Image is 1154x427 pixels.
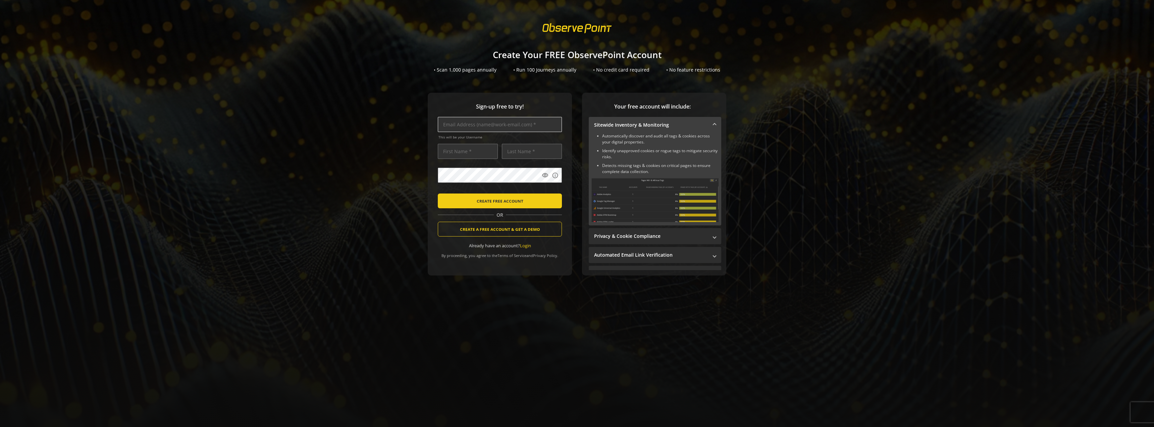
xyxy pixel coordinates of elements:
[520,243,531,249] a: Login
[438,135,562,139] span: This will be your Username
[497,253,526,258] a: Terms of Service
[502,144,562,159] input: Last Name *
[594,122,708,128] mat-panel-title: Sitewide Inventory & Monitoring
[602,148,719,160] li: Identify unapproved cookies or rogue tags to mitigate security risks.
[460,223,540,235] span: CREATE A FREE ACCOUNT & GET A DEMO
[533,253,557,258] a: Privacy Policy
[438,194,562,208] button: CREATE FREE ACCOUNT
[589,266,721,282] mat-expansion-panel-header: Performance Monitoring with Web Vitals
[589,133,721,225] div: Sitewide Inventory & Monitoring
[589,247,721,263] mat-expansion-panel-header: Automated Email Link Verification
[594,233,708,240] mat-panel-title: Privacy & Cookie Compliance
[438,117,562,132] input: Email Address (name@work-email.com) *
[602,133,719,145] li: Automatically discover and audit all tags & cookies across your digital properties.
[589,103,716,111] span: Your free account will include:
[589,117,721,133] mat-expansion-panel-header: Sitewide Inventory & Monitoring
[602,163,719,175] li: Detects missing tags & cookies on critical pages to ensure complete data collection.
[552,172,559,179] mat-icon: info
[477,195,523,207] span: CREATE FREE ACCOUNT
[438,103,562,111] span: Sign-up free to try!
[438,222,562,237] button: CREATE A FREE ACCOUNT & GET A DEMO
[594,252,708,258] mat-panel-title: Automated Email Link Verification
[513,67,576,73] div: • Run 100 Journeys annually
[666,67,720,73] div: • No feature restrictions
[542,172,548,179] mat-icon: visibility
[593,67,649,73] div: • No credit card required
[591,178,719,222] img: Sitewide Inventory & Monitoring
[438,243,562,249] div: Already have an account?
[438,144,498,159] input: First Name *
[589,228,721,244] mat-expansion-panel-header: Privacy & Cookie Compliance
[438,249,562,258] div: By proceeding, you agree to the and .
[434,67,496,73] div: • Scan 1,000 pages annually
[494,212,506,218] span: OR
